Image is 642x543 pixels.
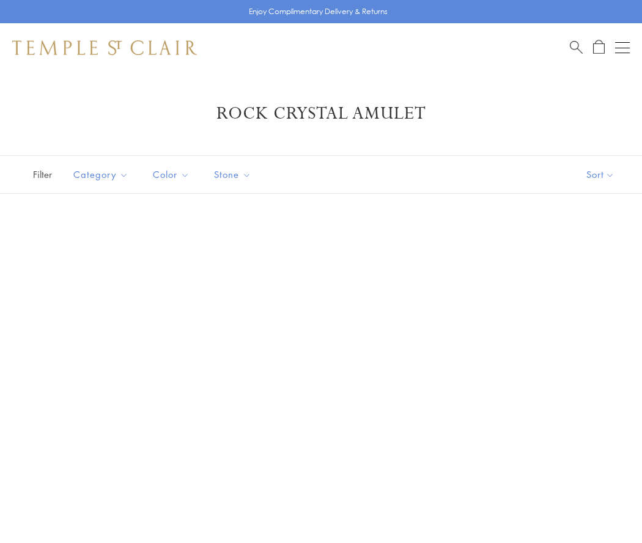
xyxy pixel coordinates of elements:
[570,40,583,55] a: Search
[208,167,260,182] span: Stone
[147,167,199,182] span: Color
[144,161,199,188] button: Color
[12,40,197,55] img: Temple St. Clair
[559,156,642,193] button: Show sort by
[31,103,611,125] h1: Rock Crystal Amulet
[249,6,388,18] p: Enjoy Complimentary Delivery & Returns
[593,40,605,55] a: Open Shopping Bag
[615,40,630,55] button: Open navigation
[67,167,138,182] span: Category
[64,161,138,188] button: Category
[205,161,260,188] button: Stone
